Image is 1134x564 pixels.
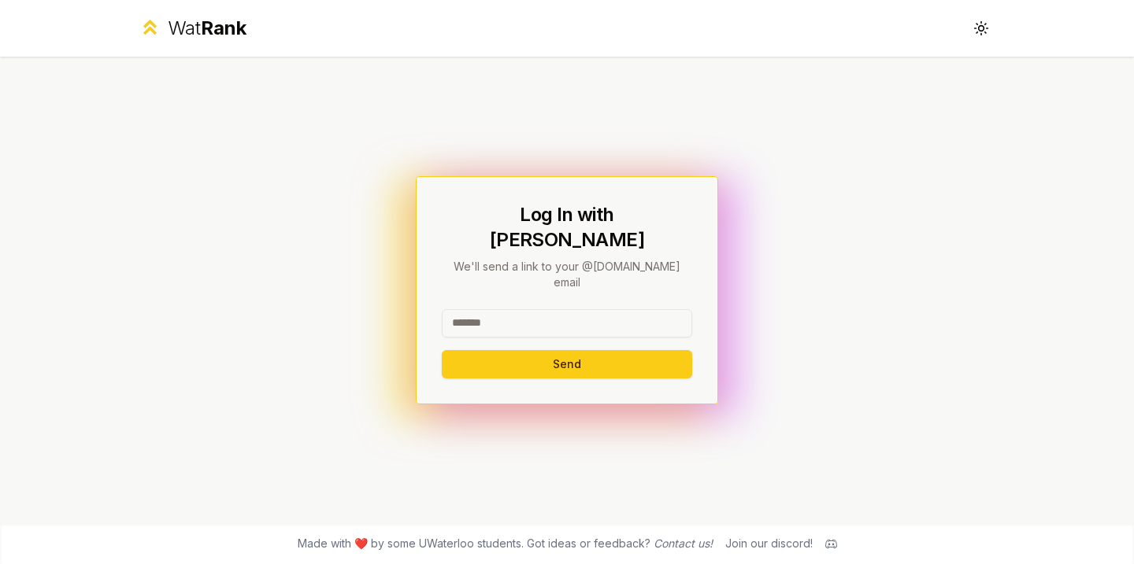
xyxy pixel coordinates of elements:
[654,536,713,550] a: Contact us!
[168,16,246,41] div: Wat
[298,536,713,551] span: Made with ❤️ by some UWaterloo students. Got ideas or feedback?
[442,202,692,253] h1: Log In with [PERSON_NAME]
[442,259,692,290] p: We'll send a link to your @[DOMAIN_NAME] email
[725,536,813,551] div: Join our discord!
[139,16,246,41] a: WatRank
[442,350,692,378] button: Send
[201,17,246,39] span: Rank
